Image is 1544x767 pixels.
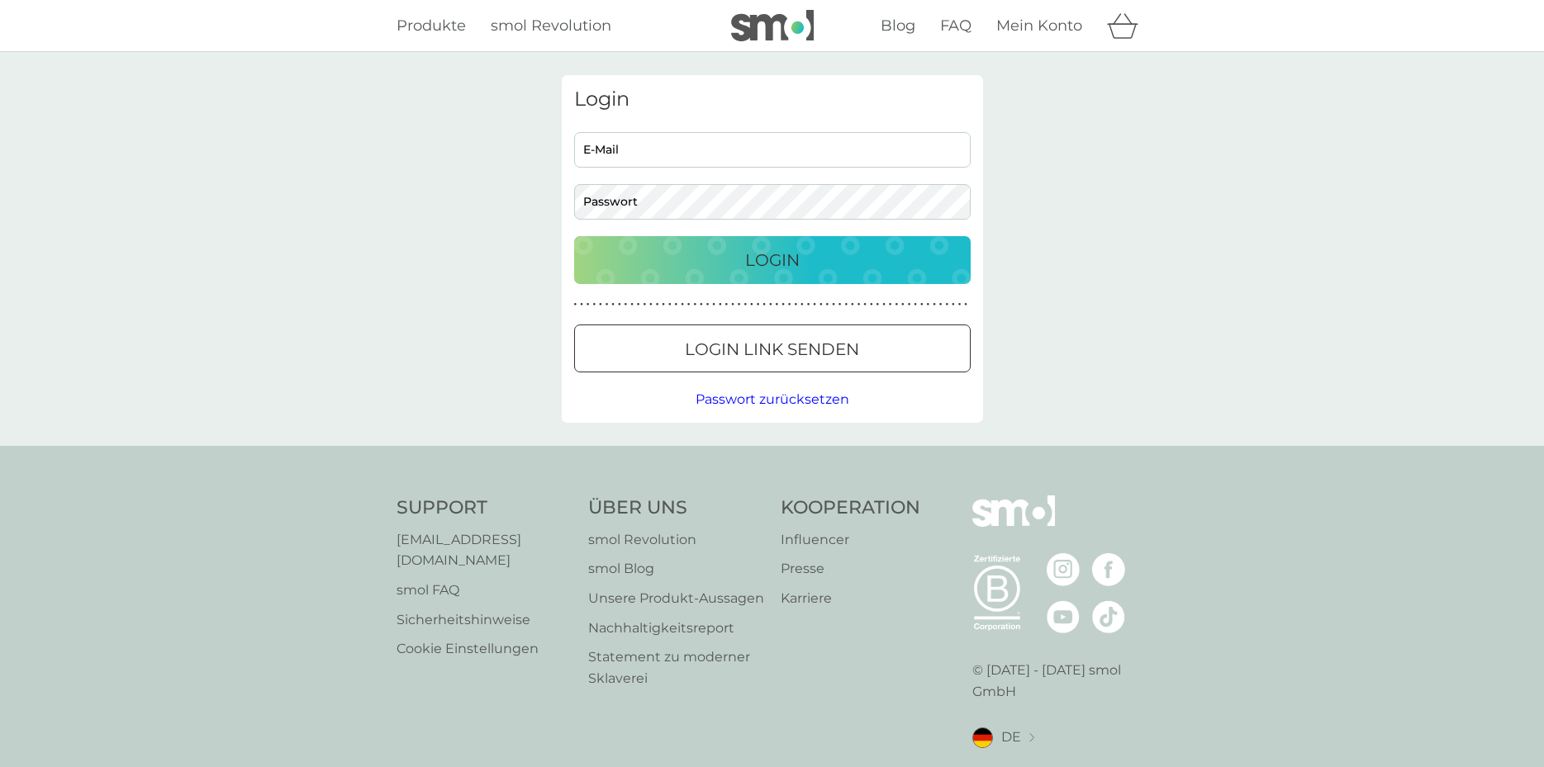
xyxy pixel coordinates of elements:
p: ● [839,301,842,309]
p: ● [927,301,930,309]
p: ● [750,301,753,309]
p: ● [901,301,905,309]
p: ● [939,301,943,309]
p: smol Revolution [588,529,764,551]
p: ● [738,301,741,309]
span: Passwort zurücksetzen [696,391,849,407]
p: ● [882,301,886,309]
p: ● [693,301,696,309]
p: ● [606,301,609,309]
p: ● [592,301,596,309]
p: ● [826,301,829,309]
a: Statement zu moderner Sklaverei [588,646,764,689]
p: ● [914,301,917,309]
p: ● [649,301,653,309]
span: FAQ [940,17,972,35]
h4: Über Uns [588,495,764,521]
p: ● [794,301,797,309]
img: Standort auswählen [1029,733,1034,742]
p: ● [574,301,577,309]
p: Login [745,247,800,273]
span: Produkte [397,17,466,35]
p: ● [725,301,729,309]
a: [EMAIL_ADDRESS][DOMAIN_NAME] [397,529,572,571]
p: ● [920,301,924,309]
p: ● [895,301,898,309]
p: ● [889,301,892,309]
p: ● [630,301,634,309]
h4: Kooperation [781,495,920,521]
a: Blog [881,14,915,38]
p: ● [675,301,678,309]
a: smol Blog [588,558,764,580]
p: ● [700,301,703,309]
a: Karriere [781,588,920,609]
p: ● [611,301,615,309]
div: Warenkorb [1107,9,1148,42]
p: ● [776,301,779,309]
p: ● [952,301,955,309]
p: ● [599,301,602,309]
p: ● [662,301,665,309]
p: ● [706,301,710,309]
a: Mein Konto [996,14,1082,38]
p: Influencer [781,529,920,551]
p: ● [858,301,861,309]
p: ● [964,301,967,309]
h3: Login [574,88,971,111]
p: Nachhaltigkeitsreport [588,618,764,639]
span: Mein Konto [996,17,1082,35]
p: ● [643,301,646,309]
h4: Support [397,495,572,521]
p: Login Link senden [685,336,859,362]
button: Login Link senden [574,324,971,372]
p: ● [908,301,911,309]
p: ● [618,301,621,309]
button: Login [574,236,971,284]
p: ● [762,301,766,309]
p: © [DATE] - [DATE] smol GmbH [972,660,1147,702]
button: Passwort zurücksetzen [696,389,849,410]
p: ● [587,301,590,309]
a: Cookie Einstellungen [397,638,572,660]
img: besuche die smol Instagram Seite [1047,553,1080,586]
p: ● [731,301,734,309]
p: ● [958,301,962,309]
span: smol Revolution [491,17,611,35]
a: smol Revolution [491,14,611,38]
p: ● [719,301,722,309]
p: ● [637,301,640,309]
a: Sicherheitshinweise [397,609,572,631]
img: smol [731,10,814,41]
p: ● [863,301,867,309]
a: Presse [781,558,920,580]
p: ● [820,301,823,309]
img: besuche die smol TikTok Seite [1092,600,1125,633]
img: besuche die smol Facebook Seite [1092,553,1125,586]
p: ● [933,301,936,309]
p: ● [813,301,816,309]
p: ● [877,301,880,309]
p: ● [712,301,715,309]
p: ● [681,301,684,309]
p: ● [687,301,691,309]
p: ● [851,301,854,309]
p: ● [757,301,760,309]
a: smol FAQ [397,580,572,601]
p: ● [801,301,804,309]
p: ● [945,301,948,309]
img: smol [972,495,1055,552]
img: DE flag [972,727,993,748]
p: ● [807,301,810,309]
p: ● [769,301,772,309]
img: besuche die smol YouTube Seite [1047,600,1080,633]
a: Produkte [397,14,466,38]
